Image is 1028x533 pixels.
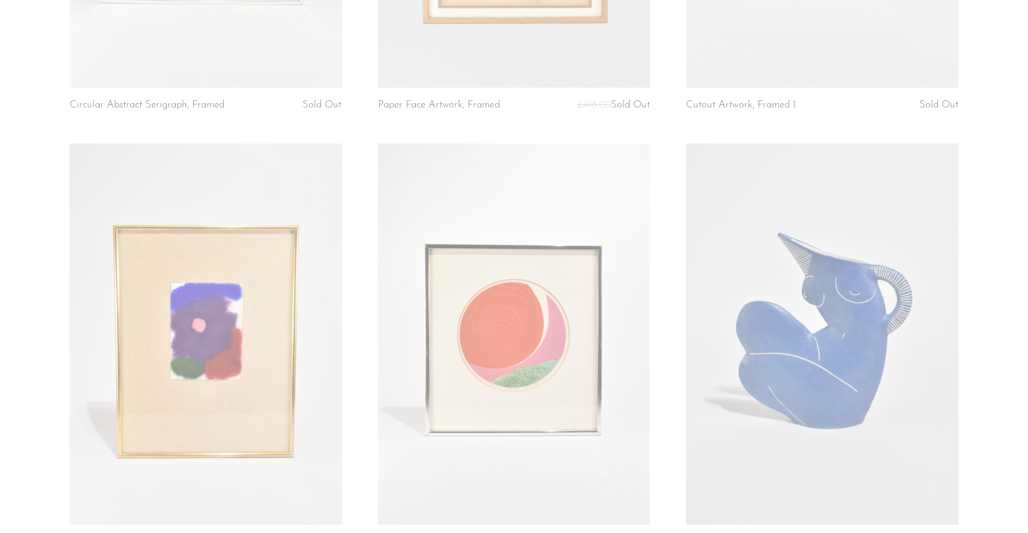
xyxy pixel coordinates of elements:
[919,100,958,110] span: Sold Out
[611,100,650,110] span: Sold Out
[577,100,611,110] span: £416.00
[378,100,500,113] a: Paper Face Artwork, Framed
[302,100,341,110] span: Sold Out
[686,100,796,110] a: Cutout Artwork, Framed 1
[70,100,224,110] a: Circular Abstract Serigraph, Framed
